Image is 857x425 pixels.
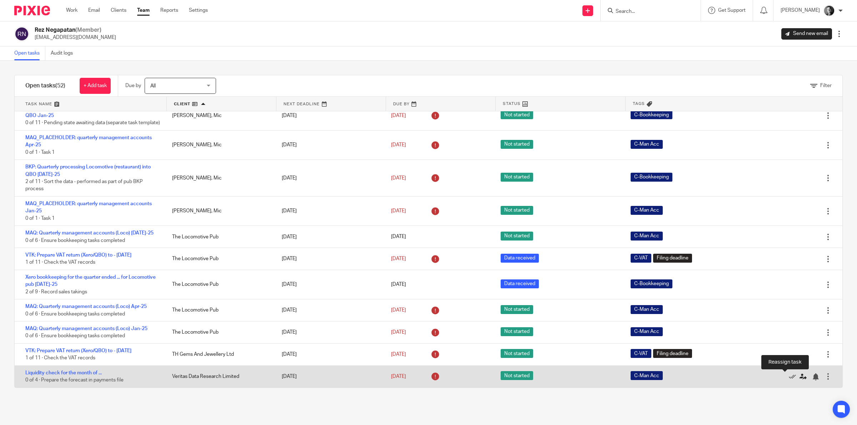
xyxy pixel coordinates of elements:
[615,9,679,15] input: Search
[781,7,820,14] p: [PERSON_NAME]
[25,231,154,236] a: MAQ: Quarterly management accounts (Loco) [DATE]-25
[88,7,100,14] a: Email
[80,78,111,94] a: + Add task
[391,282,406,287] span: [DATE]
[165,252,275,266] div: The Locomotive Pub
[275,171,384,185] div: [DATE]
[25,312,125,317] span: 0 of 6 · Ensure bookkeeping tasks completed
[631,327,663,336] span: C-Man Acc
[75,27,101,33] span: (Member)
[25,201,152,213] a: MAQ_PLACEHOLDER: quarterly management accounts Jan-25
[160,7,178,14] a: Reports
[631,140,663,149] span: C-Man Acc
[631,110,672,119] span: C-Bookkeeping
[275,252,384,266] div: [DATE]
[501,349,533,358] span: Not started
[25,356,95,361] span: 1 of 11 · Check the VAT records
[66,7,77,14] a: Work
[275,277,384,292] div: [DATE]
[165,171,275,185] div: [PERSON_NAME], Mic
[189,7,208,14] a: Settings
[391,113,406,118] span: [DATE]
[35,26,116,34] h2: Rez Negapatan
[275,230,384,244] div: [DATE]
[391,352,406,357] span: [DATE]
[391,176,406,181] span: [DATE]
[501,305,533,314] span: Not started
[631,206,663,215] span: C-Man Acc
[631,305,663,314] span: C-Man Acc
[503,101,521,107] span: Status
[25,334,125,339] span: 0 of 6 · Ensure bookkeeping tasks completed
[25,135,152,147] a: MAQ_PLACEHOLDER: quarterly management accounts Apr-25
[653,349,692,358] span: Filing deadline
[275,108,384,123] div: [DATE]
[275,347,384,361] div: [DATE]
[501,254,539,263] span: Data received
[25,121,160,126] span: 0 of 11 · Pending state awaiting data (separate task template)
[275,369,384,384] div: [DATE]
[25,260,95,265] span: 1 of 11 · Check the VAT records
[391,330,406,335] span: [DATE]
[25,378,124,383] span: 0 of 4 · Prepare the forecast in payments file
[165,204,275,218] div: [PERSON_NAME], Mic
[14,26,29,41] img: svg%3E
[391,308,406,313] span: [DATE]
[165,277,275,292] div: The Locomotive Pub
[25,82,65,90] h1: Open tasks
[391,256,406,261] span: [DATE]
[25,238,125,243] span: 0 of 6 · Ensure bookkeeping tasks completed
[391,208,406,213] span: [DATE]
[25,253,131,258] a: VTK: Prepare VAT return (Xero/QBO) to - [DATE]
[631,279,672,288] span: C-Bookkeeping
[501,110,533,119] span: Not started
[25,289,87,294] span: 2 of 9 · Record sales takings
[165,347,275,361] div: TH Gems And Jewellery Ltd
[631,232,663,241] span: C-Man Acc
[35,34,116,41] p: [EMAIL_ADDRESS][DOMAIN_NAME]
[501,173,533,182] span: Not started
[820,83,832,88] span: Filter
[501,327,533,336] span: Not started
[789,373,800,380] a: Mark as done
[14,46,45,60] a: Open tasks
[165,325,275,339] div: The Locomotive Pub
[633,101,645,107] span: Tags
[25,348,131,353] a: VTK: Prepare VAT return (Xero/QBO) to - [DATE]
[501,206,533,215] span: Not started
[111,7,126,14] a: Clients
[501,140,533,149] span: Not started
[631,254,651,263] span: C-VAT
[781,28,832,40] a: Send new email
[391,374,406,379] span: [DATE]
[25,179,143,192] span: 2 of 11 · Sort the data - performed as part of pub BKP process
[391,142,406,147] span: [DATE]
[823,5,835,16] img: DSC_9061-3.jpg
[165,230,275,244] div: The Locomotive Pub
[51,46,78,60] a: Audit logs
[631,349,651,358] span: C-VAT
[25,370,102,375] a: Liquidity check for the month of ...
[275,204,384,218] div: [DATE]
[25,165,151,177] a: BKP: Quarterly processing Locomotive (restaurant) into QBO [DATE]-25
[631,371,663,380] span: C-Man Acc
[391,234,406,239] span: [DATE]
[25,216,55,221] span: 0 of 1 · Task 1
[501,232,533,241] span: Not started
[25,304,147,309] a: MAQ: Quarterly management accounts (Loco) Apr-25
[165,108,275,123] div: [PERSON_NAME], Mic
[653,254,692,263] span: Filing deadline
[165,369,275,384] div: Veritas Data Research Limited
[55,83,65,88] span: (52)
[137,7,150,14] a: Team
[150,84,156,88] span: All
[501,279,539,288] span: Data received
[631,173,672,182] span: C-Bookkeeping
[275,325,384,339] div: [DATE]
[275,303,384,317] div: [DATE]
[25,150,55,155] span: 0 of 1 · Task 1
[25,326,147,331] a: MAQ: Quarterly management accounts (Loco) Jan-25
[718,8,746,13] span: Get Support
[25,275,156,287] a: Xero bookkeeping for the quarter ended ... for Locomotive pub [DATE]-25
[275,138,384,152] div: [DATE]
